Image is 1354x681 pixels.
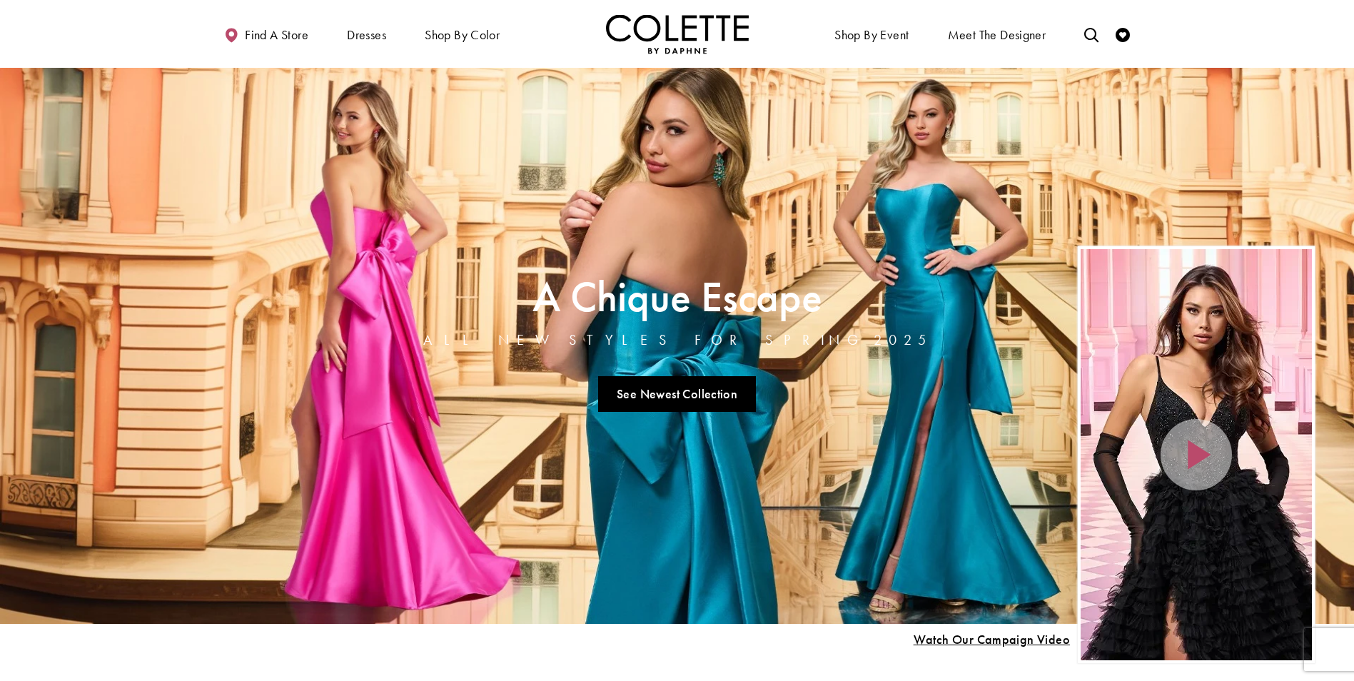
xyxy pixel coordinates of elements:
[245,28,308,42] span: Find a store
[913,632,1070,647] span: Play Slide #15 Video
[606,14,749,54] img: Colette by Daphne
[1112,14,1133,54] a: Check Wishlist
[1081,14,1102,54] a: Toggle search
[834,28,909,42] span: Shop By Event
[347,28,386,42] span: Dresses
[944,14,1050,54] a: Meet the designer
[343,14,390,54] span: Dresses
[425,28,500,42] span: Shop by color
[421,14,503,54] span: Shop by color
[831,14,912,54] span: Shop By Event
[948,28,1046,42] span: Meet the designer
[606,14,749,54] a: Visit Home Page
[598,376,757,412] a: See Newest Collection A Chique Escape All New Styles For Spring 2025
[221,14,312,54] a: Find a store
[419,370,936,418] ul: Slider Links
